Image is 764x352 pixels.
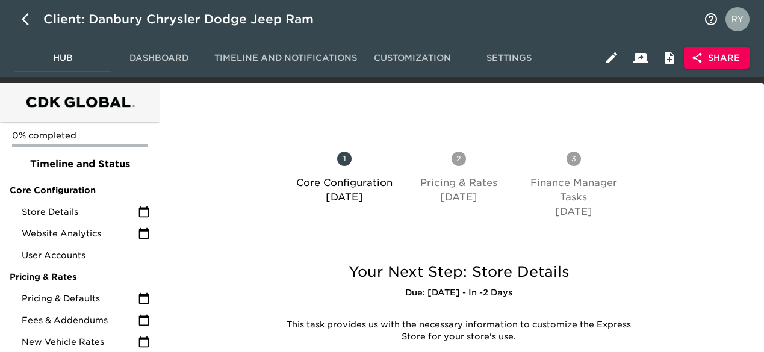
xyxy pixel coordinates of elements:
[468,51,550,66] span: Settings
[406,190,511,205] p: [DATE]
[456,154,461,163] text: 2
[22,249,150,261] span: User Accounts
[597,43,626,72] button: Edit Hub
[371,51,453,66] span: Customization
[22,227,138,239] span: Website Analytics
[22,292,138,304] span: Pricing & Defaults
[22,336,138,348] span: New Vehicle Rates
[10,157,150,171] span: Timeline and Status
[697,5,725,34] button: notifications
[10,271,150,283] span: Pricing & Rates
[521,176,626,205] p: Finance Manager Tasks
[43,10,331,29] div: Client: Danbury Chrysler Dodge Jeep Ram
[343,154,346,163] text: 1
[273,262,645,282] h5: Your Next Step: Store Details
[12,129,148,141] p: 0% completed
[725,7,750,31] img: Profile
[406,176,511,190] p: Pricing & Rates
[214,51,357,66] span: Timeline and Notifications
[22,206,138,218] span: Store Details
[684,47,750,69] button: Share
[521,205,626,219] p: [DATE]
[22,314,138,326] span: Fees & Addendums
[571,154,576,163] text: 3
[292,190,397,205] p: [DATE]
[694,51,740,66] span: Share
[118,51,200,66] span: Dashboard
[282,319,636,343] p: This task provides us with the necessary information to customize the Express Store for your stor...
[22,51,104,66] span: Hub
[10,184,150,196] span: Core Configuration
[273,286,645,300] h6: Due: [DATE] - In -2 Days
[626,43,655,72] button: Client View
[655,43,684,72] button: Internal Notes and Comments
[292,176,397,190] p: Core Configuration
